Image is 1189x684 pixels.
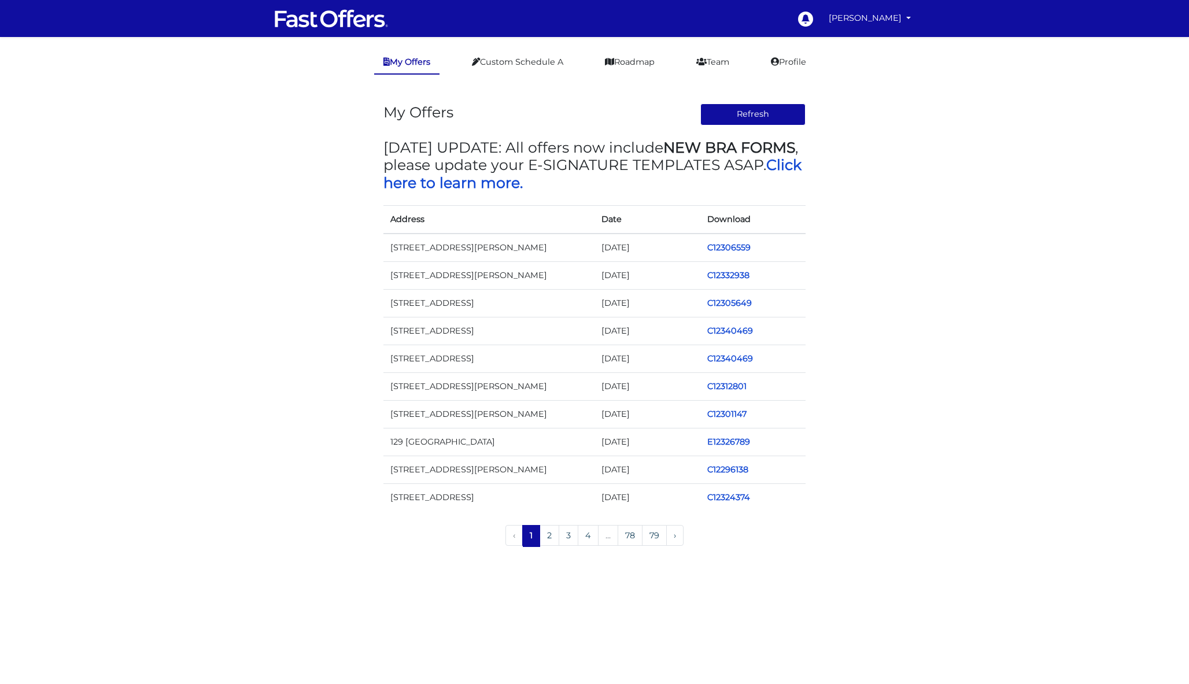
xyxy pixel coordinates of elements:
td: 129 [GEOGRAPHIC_DATA] [383,428,594,456]
a: 3 [559,525,578,546]
a: E12326789 [707,437,750,447]
strong: NEW BRA FORMS [663,139,795,156]
td: [STREET_ADDRESS][PERSON_NAME] [383,234,594,262]
th: Address [383,205,594,234]
td: [STREET_ADDRESS][PERSON_NAME] [383,456,594,484]
td: [STREET_ADDRESS][PERSON_NAME] [383,261,594,289]
a: Profile [762,51,815,73]
a: Click here to learn more. [383,156,802,191]
a: 79 [642,525,667,546]
a: C12340469 [707,326,753,336]
a: C12296138 [707,464,748,475]
a: 4 [578,525,599,546]
a: C12312801 [707,381,747,391]
td: [DATE] [594,261,700,289]
td: [STREET_ADDRESS][PERSON_NAME] [383,373,594,401]
a: C12306559 [707,242,751,253]
a: Roadmap [596,51,664,73]
h3: My Offers [383,103,453,121]
a: Custom Schedule A [463,51,573,73]
button: Refresh [700,103,806,125]
td: [DATE] [594,428,700,456]
a: Team [687,51,738,73]
td: [DATE] [594,345,700,372]
a: C12340469 [707,353,753,364]
td: [STREET_ADDRESS] [383,317,594,345]
td: [DATE] [594,289,700,317]
td: [STREET_ADDRESS] [383,289,594,317]
a: C12305649 [707,298,752,308]
li: « Previous [505,525,523,547]
a: C12332938 [707,270,749,280]
a: My Offers [374,51,440,75]
a: 2 [540,525,559,546]
td: [DATE] [594,373,700,401]
td: [DATE] [594,484,700,512]
td: [STREET_ADDRESS] [383,484,594,512]
td: [DATE] [594,317,700,345]
a: C12324374 [707,492,750,502]
span: 1 [522,525,540,546]
td: [STREET_ADDRESS][PERSON_NAME] [383,401,594,428]
td: [STREET_ADDRESS] [383,345,594,372]
h3: [DATE] UPDATE: All offers now include , please update your E-SIGNATURE TEMPLATES ASAP. [383,139,806,191]
a: 78 [618,525,642,546]
td: [DATE] [594,456,700,484]
th: Date [594,205,700,234]
th: Download [700,205,806,234]
a: Next » [666,525,684,546]
a: C12301147 [707,409,747,419]
a: [PERSON_NAME] [824,7,915,29]
td: [DATE] [594,401,700,428]
td: [DATE] [594,234,700,262]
